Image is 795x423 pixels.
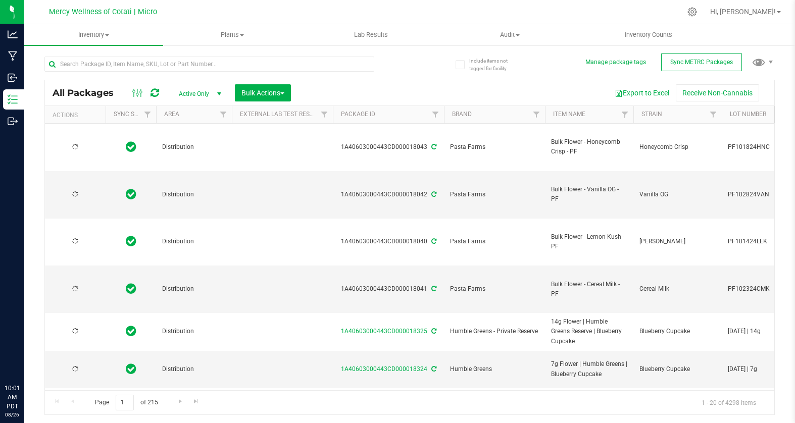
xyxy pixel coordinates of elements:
a: Inventory [24,24,163,45]
inline-svg: Inbound [8,73,18,83]
span: In Sync [126,282,136,296]
span: [PERSON_NAME] [639,237,716,246]
a: Inventory Counts [579,24,718,45]
a: Filter [705,106,722,123]
a: 1A40603000443CD000018324 [341,365,427,373]
a: Audit [440,24,579,45]
span: 1 - 20 of 4298 items [693,395,764,410]
a: Lab Results [302,24,440,45]
a: Sync Status [114,111,153,118]
div: 1A40603000443CD000018041 [331,284,445,294]
span: Distribution [162,142,226,152]
span: Distribution [162,364,226,374]
div: 1A40603000443CD000018042 [331,190,445,199]
span: Bulk Flower - Lemon Kush - PF [551,232,627,251]
span: Pasta Farms [450,237,539,246]
span: PF101424LEK [728,237,791,246]
span: PF101824HNC [728,142,791,152]
span: Sync METRC Packages [670,59,733,66]
span: Blueberry Cupcake [639,327,716,336]
a: Go to the next page [173,395,187,408]
span: In Sync [126,234,136,248]
a: Area [164,111,179,118]
a: Filter [316,106,333,123]
span: Pasta Farms [450,190,539,199]
button: Export to Excel [608,84,676,101]
p: 10:01 AM PDT [5,384,20,411]
span: Sync from Compliance System [430,328,436,335]
span: Lab Results [340,30,402,39]
span: Inventory Counts [611,30,686,39]
span: Pasta Farms [450,284,539,294]
inline-svg: Analytics [8,29,18,39]
span: Humble Greens [450,364,539,374]
p: 08/26 [5,411,20,418]
span: 14g Flower | Humble Greens Reserve | Blueberry Cupcake [551,317,627,346]
span: In Sync [126,140,136,154]
inline-svg: Outbound [8,116,18,126]
span: Sync from Compliance System [430,238,436,245]
span: Distribution [162,284,226,294]
inline-svg: Manufacturing [8,51,18,61]
span: Pasta Farms [450,142,539,152]
inline-svg: Inventory [8,94,18,104]
span: Vanilla OG [639,190,716,199]
div: Manage settings [686,7,699,17]
span: Bulk Flower - Honeycomb Crisp - PF [551,137,627,156]
input: 1 [116,395,134,410]
span: Sync from Compliance System [430,191,436,198]
span: Sync from Compliance System [430,365,436,373]
a: Filter [528,106,545,123]
span: PF102824VAN [728,190,791,199]
span: Distribution [162,237,226,246]
button: Manage package tags [585,58,646,67]
span: Cereal Milk [639,284,716,294]
button: Sync METRC Packages [661,53,742,71]
button: Receive Non-Cannabis [676,84,759,101]
span: Bulk Flower - Cereal Milk - PF [551,280,627,299]
a: 1A40603000443CD000018325 [341,328,427,335]
a: Brand [452,111,472,118]
span: Include items not tagged for facility [469,57,520,72]
span: Sync from Compliance System [430,143,436,150]
span: In Sync [126,324,136,338]
span: All Packages [53,87,124,98]
span: Humble Greens - Private Reserve [450,327,539,336]
input: Search Package ID, Item Name, SKU, Lot or Part Number... [44,57,374,72]
span: Inventory [24,30,163,39]
span: Plants [164,30,302,39]
div: 1A40603000443CD000018043 [331,142,445,152]
a: Go to the last page [189,395,204,408]
span: Sync from Compliance System [430,285,436,292]
span: Audit [441,30,579,39]
span: Hi, [PERSON_NAME]! [710,8,776,16]
span: [DATE] | 14g [728,327,791,336]
a: External Lab Test Result [240,111,319,118]
div: 1A40603000443CD000018040 [331,237,445,246]
span: Page of 215 [86,395,166,410]
a: Item Name [553,111,585,118]
span: Bulk Actions [241,89,284,97]
a: Package ID [341,111,375,118]
span: Distribution [162,327,226,336]
span: Mercy Wellness of Cotati | Micro [49,8,157,16]
span: In Sync [126,362,136,376]
span: 7g Flower | Humble Greens | Blueberry Cupcake [551,359,627,379]
a: Strain [641,111,662,118]
span: PF102324CMK [728,284,791,294]
div: Actions [53,112,102,119]
span: Distribution [162,190,226,199]
a: Plants [163,24,302,45]
span: Blueberry Cupcake [639,364,716,374]
button: Bulk Actions [235,84,291,101]
span: Honeycomb Crisp [639,142,716,152]
span: In Sync [126,187,136,201]
span: Bulk Flower - Vanilla OG - PF [551,185,627,204]
a: Lot Number [730,111,766,118]
a: Filter [617,106,633,123]
a: Filter [139,106,156,123]
a: Filter [215,106,232,123]
a: Filter [427,106,444,123]
span: [DATE] | 7g [728,364,791,374]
